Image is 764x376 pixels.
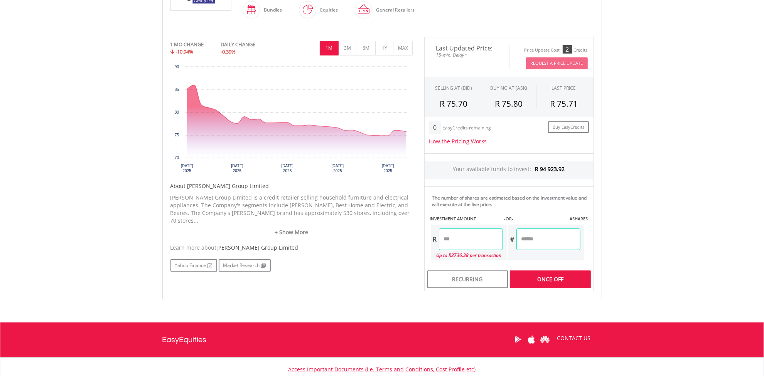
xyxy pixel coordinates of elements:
span: -10.94% [176,48,194,55]
label: #SHARES [570,216,588,222]
label: -OR- [504,216,513,222]
div: Once Off [510,270,590,288]
div: # [508,228,516,250]
span: -0.39% [221,48,236,55]
div: Bundles [260,1,282,19]
a: Market Research [219,259,271,272]
button: 3M [338,41,357,55]
div: EasyCredits remaining [442,125,491,132]
div: R [431,228,439,250]
div: Chart. Highcharts interactive chart. [170,63,413,178]
button: MAX [394,41,413,55]
div: General Retailers [373,1,415,19]
div: Recurring [427,270,508,288]
span: Last Updated Price: [430,45,503,51]
div: Learn more about [170,244,413,252]
span: 15-min. Delay* [430,51,503,59]
text: 80 [174,110,179,114]
label: INVESTMENT AMOUNT [430,216,476,222]
div: LAST PRICE [552,85,576,91]
text: [DATE] 2025 [180,164,193,173]
div: DAILY CHANGE [221,41,281,48]
a: Google Play [511,327,525,351]
span: BUYING AT (ASK) [490,85,527,91]
button: 1Y [375,41,394,55]
span: R 75.71 [550,98,578,109]
a: Apple [525,327,538,351]
a: CONTACT US [552,327,596,349]
div: Price Update Cost: [525,47,561,53]
div: SELLING AT (BID) [435,85,472,91]
button: 1M [320,41,339,55]
div: 0 [429,121,441,134]
a: EasyEquities [162,322,207,357]
a: Buy EasyCredits [548,121,589,133]
div: Up to R2736.38 per transaction [431,250,503,260]
text: [DATE] 2025 [281,164,293,173]
text: 90 [174,65,179,69]
div: 2 [563,45,572,54]
svg: Interactive chart [170,63,412,178]
text: [DATE] 2025 [382,164,394,173]
span: R 75.70 [440,98,467,109]
a: + Show More [170,228,413,236]
a: How the Pricing Works [429,138,487,145]
h5: About [PERSON_NAME] Group Limited [170,182,413,190]
a: Yahoo Finance [170,259,217,272]
text: 75 [174,133,179,137]
button: Request A Price Update [526,57,588,69]
text: 85 [174,87,179,92]
text: [DATE] 2025 [331,164,344,173]
div: Your available funds to invest: [425,161,594,179]
span: [PERSON_NAME] Group Limited [217,244,299,251]
div: Credits [574,47,588,53]
div: The number of shares are estimated based on the investment value and will execute at the live price. [432,195,590,208]
a: Huawei [538,327,552,351]
div: 1 MO CHANGE [170,41,204,48]
div: Equities [317,1,338,19]
span: R 94 923.92 [535,165,565,173]
p: [PERSON_NAME] Group Limited is a credit retailer selling household furniture and electrical appli... [170,194,413,225]
a: Access Important Documents (i.e. Terms and Conditions, Cost Profile etc) [288,366,476,373]
text: 70 [174,156,179,160]
text: [DATE] 2025 [231,164,243,173]
span: R 75.80 [495,98,523,109]
button: 6M [357,41,376,55]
